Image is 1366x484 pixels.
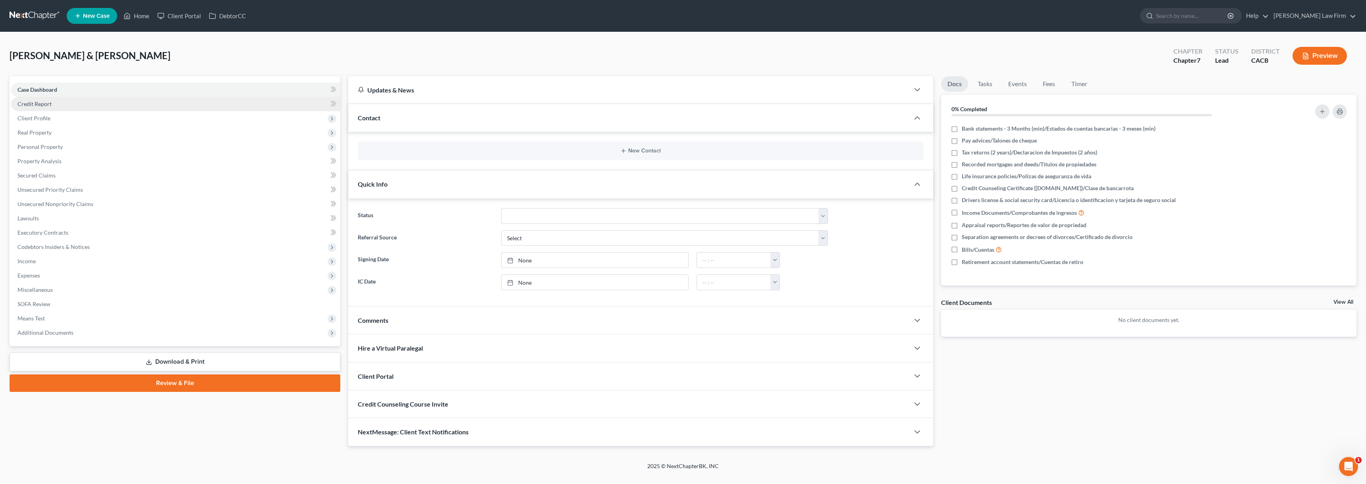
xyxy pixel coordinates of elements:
span: Miscellaneous [17,286,53,293]
span: 7 [1197,56,1200,64]
span: Bank statements - 3 Months (min)/Estados de cuentas bancarias - 3 meses (min) [962,125,1156,133]
span: Credit Counseling Course Invite [358,400,448,408]
p: No client documents yet. [947,316,1350,324]
span: Income [17,258,36,264]
span: Credit Counseling Certificate ([DOMAIN_NAME])/Clase de bancarrota [962,184,1134,192]
div: Updates & News [358,86,900,94]
span: [PERSON_NAME] & [PERSON_NAME] [10,50,170,61]
a: Property Analysis [11,154,340,168]
button: Preview [1293,47,1347,65]
span: Quick Info [358,180,388,188]
strong: 0% Completed [951,106,987,112]
a: Events [1002,76,1033,92]
span: Bills/Cuentas [962,246,994,254]
div: CACB [1251,56,1280,65]
a: None [502,253,688,268]
input: -- : -- [697,275,771,290]
div: Chapter [1173,56,1202,65]
span: Credit Report [17,100,52,107]
span: Pay advices/Talones de cheque [962,137,1037,145]
a: Review & File [10,374,340,392]
div: 2025 © NextChapterBK, INC [457,462,909,476]
a: Docs [941,76,968,92]
span: Hire a Virtual Paralegal [358,344,423,352]
a: Tasks [971,76,999,92]
a: Executory Contracts [11,226,340,240]
span: 1 [1355,457,1362,463]
span: Comments [358,316,388,324]
span: Case Dashboard [17,86,57,93]
span: Means Test [17,315,45,322]
div: Client Documents [941,298,992,307]
span: Recorded mortgages and deeds/Titulos de propiedades [962,160,1096,168]
a: Credit Report [11,97,340,111]
input: Search by name... [1156,8,1229,23]
span: Additional Documents [17,329,73,336]
label: Status [354,208,497,224]
span: Codebtors Insiders & Notices [17,243,90,250]
span: Tax returns (2 years)/Declaracion de Impuestos (2 años) [962,148,1097,156]
span: Client Profile [17,115,50,121]
a: View All [1333,299,1353,305]
span: Separation agreements or decrees of divorces/Certificado de divorcio [962,233,1133,241]
button: New Contact [364,148,917,154]
span: Real Property [17,129,52,136]
span: Retirement account statements/Cuentas de retiro [962,258,1083,266]
input: -- : -- [697,253,771,268]
a: None [502,275,688,290]
span: Personal Property [17,143,63,150]
span: Unsecured Priority Claims [17,186,83,193]
span: Property Analysis [17,158,62,164]
span: Life insurance policies/Polizas de aseguranza de vida [962,172,1091,180]
span: Contact [358,114,380,121]
span: Unsecured Nonpriority Claims [17,201,93,207]
a: Secured Claims [11,168,340,183]
a: Download & Print [10,353,340,371]
span: Secured Claims [17,172,56,179]
label: Referral Source [354,230,497,246]
span: New Case [83,13,110,19]
span: Expenses [17,272,40,279]
span: Drivers license & social security card/Licencia o identificacion y tarjeta de seguro social [962,196,1176,204]
div: Lead [1215,56,1239,65]
div: Chapter [1173,47,1202,56]
label: IC Date [354,274,497,290]
span: NextMessage: Client Text Notifications [358,428,469,436]
div: Status [1215,47,1239,56]
a: SOFA Review [11,297,340,311]
a: Case Dashboard [11,83,340,97]
a: Timer [1065,76,1094,92]
div: District [1251,47,1280,56]
a: [PERSON_NAME] Law Firm [1270,9,1356,23]
a: Fees [1036,76,1062,92]
a: Client Portal [153,9,205,23]
a: Unsecured Priority Claims [11,183,340,197]
span: Income Documents/Comprobantes de ingresos [962,209,1077,217]
span: SOFA Review [17,301,50,307]
span: Appraisal reports/Reportes de valor de propriedad [962,221,1086,229]
a: DebtorCC [205,9,250,23]
a: Unsecured Nonpriority Claims [11,197,340,211]
span: Client Portal [358,372,394,380]
iframe: Intercom live chat [1339,457,1358,476]
a: Home [120,9,153,23]
span: Lawsuits [17,215,39,222]
span: Executory Contracts [17,229,68,236]
a: Lawsuits [11,211,340,226]
label: Signing Date [354,252,497,268]
a: Help [1242,9,1269,23]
